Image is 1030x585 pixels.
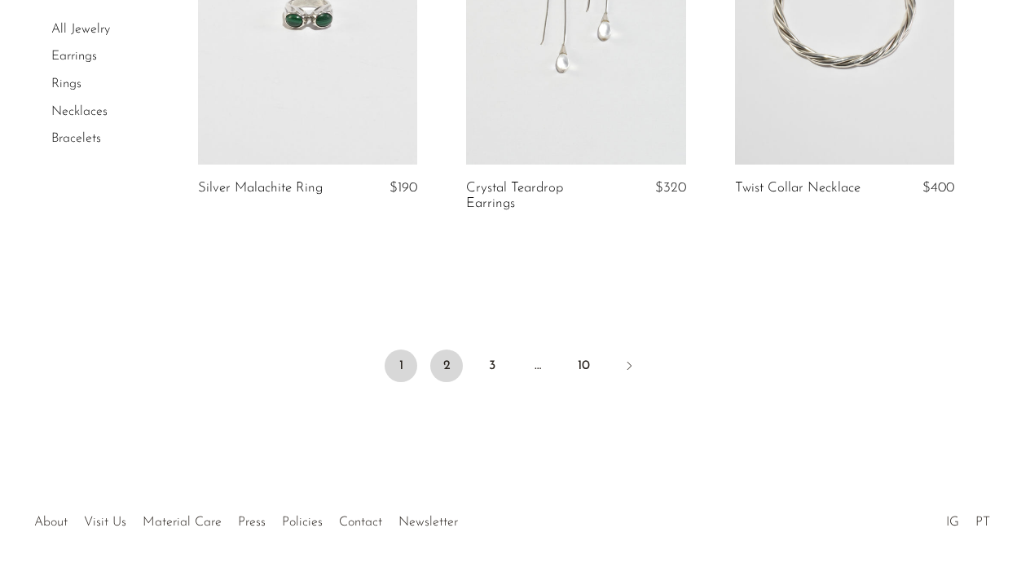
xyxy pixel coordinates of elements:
[51,23,110,36] a: All Jewelry
[26,503,466,534] ul: Quick links
[51,51,97,64] a: Earrings
[430,350,463,382] a: 2
[938,503,998,534] ul: Social Medias
[946,516,959,529] a: IG
[390,181,417,195] span: $190
[466,181,610,211] a: Crystal Teardrop Earrings
[143,516,222,529] a: Material Care
[385,350,417,382] span: 1
[613,350,645,385] a: Next
[339,516,382,529] a: Contact
[922,181,954,195] span: $400
[51,77,81,90] a: Rings
[975,516,990,529] a: PT
[567,350,600,382] a: 10
[735,181,861,196] a: Twist Collar Necklace
[282,516,323,529] a: Policies
[84,516,126,529] a: Visit Us
[51,105,108,118] a: Necklaces
[198,181,323,196] a: Silver Malachite Ring
[655,181,686,195] span: $320
[476,350,508,382] a: 3
[34,516,68,529] a: About
[238,516,266,529] a: Press
[522,350,554,382] span: …
[51,132,101,145] a: Bracelets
